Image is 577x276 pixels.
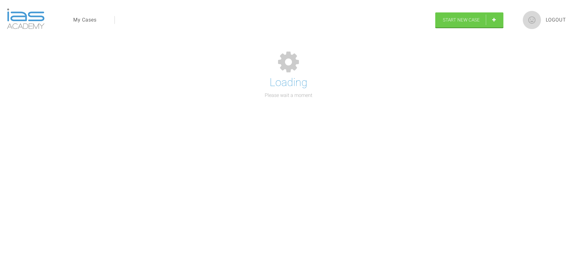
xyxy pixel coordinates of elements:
a: Start New Case [435,12,503,28]
h1: Loading [270,74,307,91]
a: Logout [546,16,566,24]
a: My Cases [73,16,97,24]
p: Please wait a moment [265,91,312,99]
img: profile.png [523,11,541,29]
img: logo-light.3e3ef733.png [7,8,45,29]
span: Start New Case [443,17,480,23]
